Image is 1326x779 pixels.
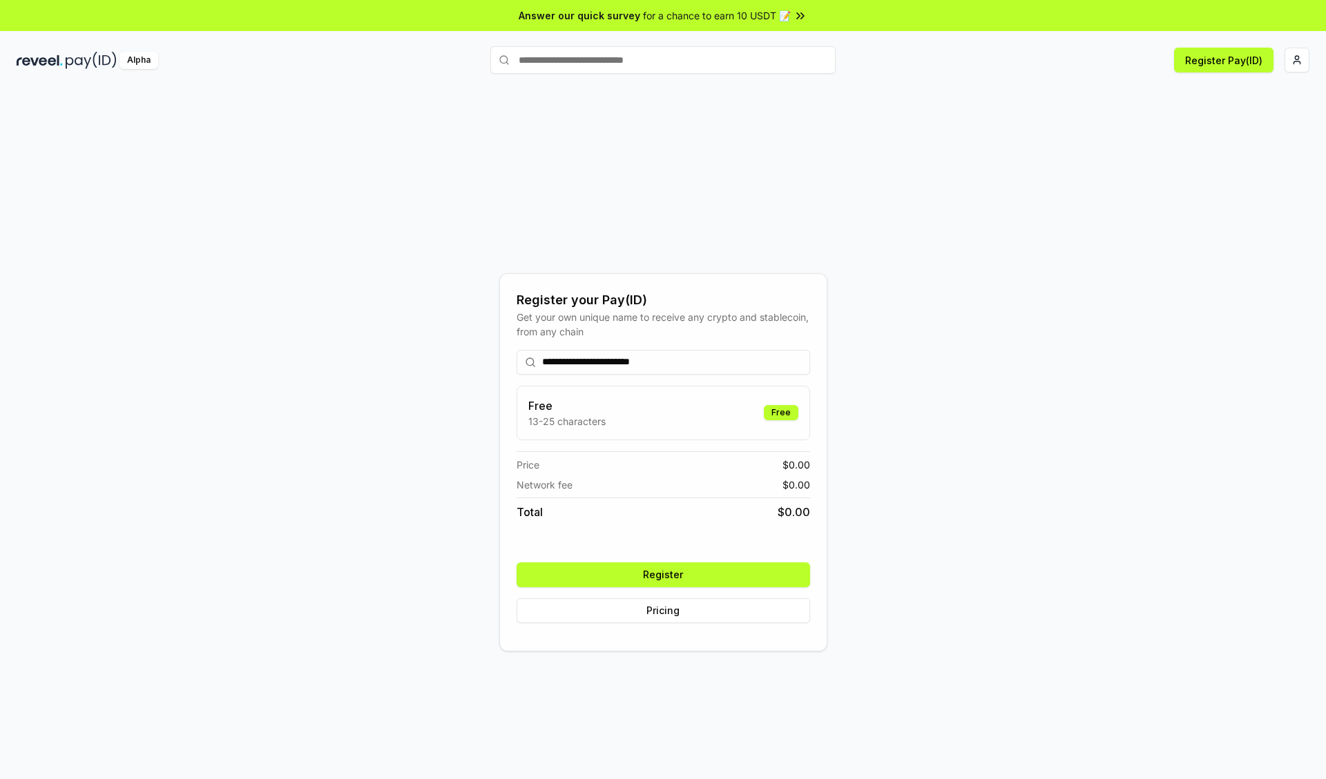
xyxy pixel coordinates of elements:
[778,504,810,520] span: $ 0.00
[528,397,606,414] h3: Free
[517,504,543,520] span: Total
[17,52,63,69] img: reveel_dark
[517,290,810,310] div: Register your Pay(ID)
[782,457,810,472] span: $ 0.00
[764,405,798,420] div: Free
[517,457,539,472] span: Price
[119,52,158,69] div: Alpha
[517,598,810,623] button: Pricing
[1174,48,1274,72] button: Register Pay(ID)
[643,8,791,23] span: for a chance to earn 10 USDT 📝
[517,310,810,339] div: Get your own unique name to receive any crypto and stablecoin, from any chain
[517,562,810,587] button: Register
[519,8,640,23] span: Answer our quick survey
[66,52,117,69] img: pay_id
[782,477,810,492] span: $ 0.00
[517,477,573,492] span: Network fee
[528,414,606,428] p: 13-25 characters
